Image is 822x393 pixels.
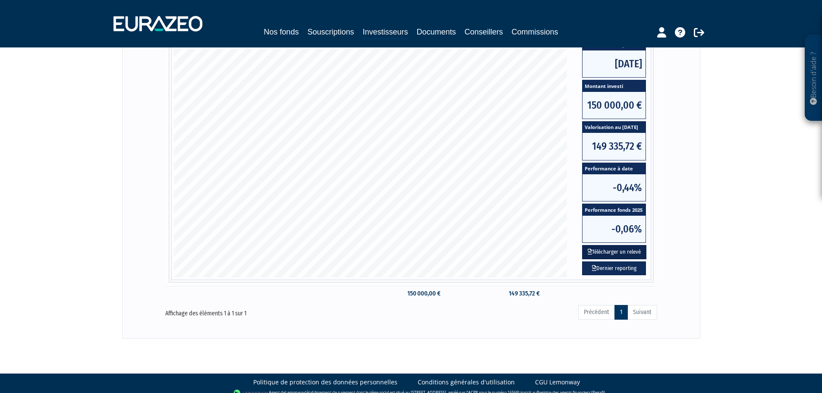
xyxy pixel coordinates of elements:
img: 1732889491-logotype_eurazeo_blanc_rvb.png [113,16,202,31]
span: -0,44% [583,174,646,201]
a: Investisseurs [362,26,408,39]
div: Affichage des éléments 1 à 1 sur 1 [165,304,363,318]
a: CGU Lemonway [535,378,580,387]
a: 1 [614,305,628,320]
span: -0,06% [583,216,646,242]
span: Performance à date [583,163,646,175]
a: Politique de protection des données personnelles [253,378,397,387]
button: Télécharger un relevé [582,245,646,259]
a: Documents [417,26,456,38]
span: 150 000,00 € [583,92,646,119]
a: Souscriptions [307,26,354,38]
a: Nos fonds [264,26,299,38]
span: Performance fonds 2025 [583,204,646,216]
a: Conseillers [465,26,503,38]
span: [DATE] [583,50,646,77]
p: Besoin d'aide ? [809,39,819,117]
a: Commissions [512,26,558,38]
span: Valorisation au [DATE] [583,122,646,133]
a: Dernier reporting [582,261,646,276]
span: 149 335,72 € [583,133,646,160]
a: Conditions générales d'utilisation [418,378,515,387]
span: Montant investi [583,80,646,92]
td: 149 335,72 € [498,286,544,301]
td: 150 000,00 € [396,286,445,301]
